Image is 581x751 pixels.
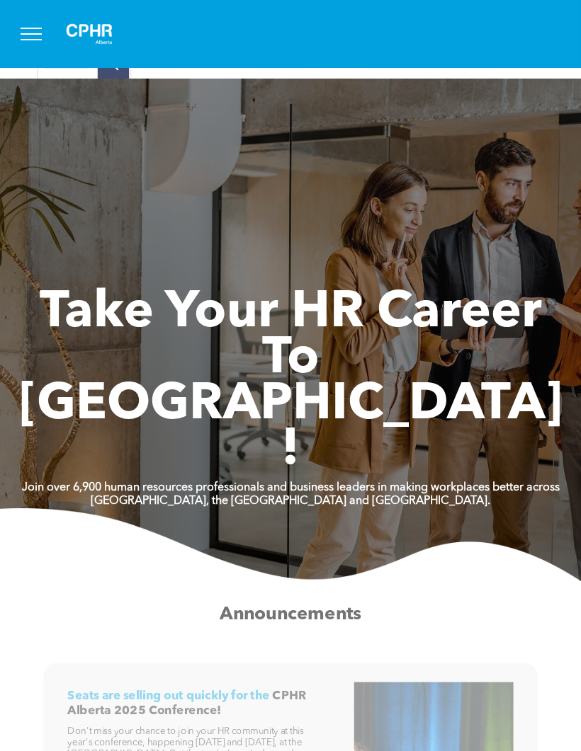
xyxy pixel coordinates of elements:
span: Seats are selling out quickly for the [67,690,269,702]
button: menu [13,16,50,52]
strong: [GEOGRAPHIC_DATA], the [GEOGRAPHIC_DATA] and [GEOGRAPHIC_DATA]. [91,495,490,507]
span: CPHR Alberta 2025 Conference! [67,690,306,717]
span: Take Your HR Career [40,288,542,339]
span: To [GEOGRAPHIC_DATA]! [19,334,563,477]
img: A white background with a few lines on it [54,11,125,57]
strong: Join over 6,900 human resources professionals and business leaders in making workplaces better ac... [22,482,560,493]
span: Announcements [220,605,361,624]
